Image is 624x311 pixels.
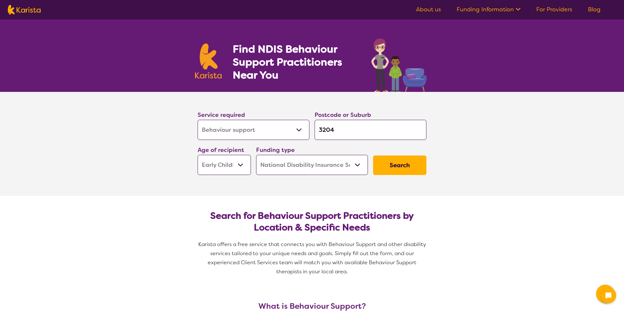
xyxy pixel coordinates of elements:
[370,35,429,92] img: behaviour-support
[8,5,41,15] img: Karista logo
[198,111,245,119] label: Service required
[203,210,421,233] h2: Search for Behaviour Support Practitioners by Location & Specific Needs
[588,6,601,13] a: Blog
[195,302,429,311] h3: What is Behaviour Support?
[315,120,426,140] input: Type
[596,285,614,303] button: Channel Menu
[457,6,521,13] a: Funding Information
[198,146,244,154] label: Age of recipient
[195,44,222,79] img: Karista logo
[195,240,429,276] p: Karista offers a free service that connects you with Behaviour Support and other disability servi...
[536,6,572,13] a: For Providers
[416,6,441,13] a: About us
[373,155,426,175] button: Search
[233,43,358,81] h1: Find NDIS Behaviour Support Practitioners Near You
[315,111,371,119] label: Postcode or Suburb
[256,146,295,154] label: Funding type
